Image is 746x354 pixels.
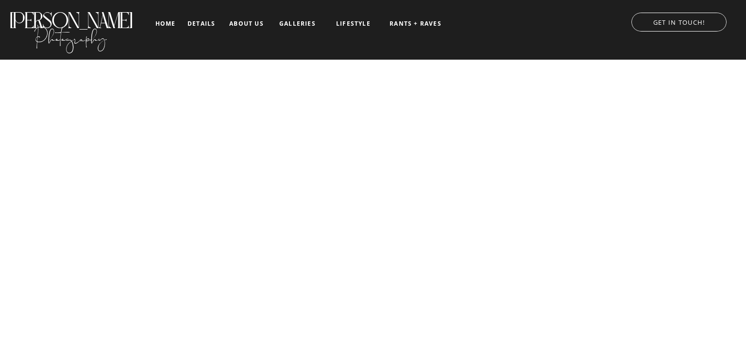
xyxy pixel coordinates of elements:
[8,19,133,51] a: Photography
[277,20,318,27] a: galleries
[161,212,585,225] h1: Luxury New Braunfels Wedding Photographer Capturing Real, Nostalgic Moments
[236,264,510,274] h2: DOCUMENTARY-STYLE PHOTOGRAPHY WITH A TOUCH OF EDITORIAL FLAIR
[622,16,736,26] a: GET IN TOUCH!
[226,20,267,27] a: about us
[187,20,215,26] a: details
[8,8,133,24] a: [PERSON_NAME]
[109,225,637,251] h3: TELLING YOUR LOVE STORY
[329,20,378,27] a: LIFESTYLE
[154,20,177,27] a: home
[389,20,442,27] a: RANTS + RAVES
